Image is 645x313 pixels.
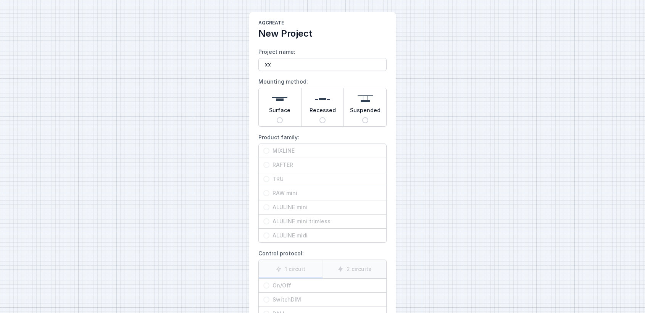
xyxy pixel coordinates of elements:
[269,106,290,117] span: Surface
[358,91,373,106] img: suspended.svg
[258,131,387,243] label: Product family:
[362,117,368,123] input: Suspended
[350,106,381,117] span: Suspended
[258,58,387,71] input: Project name:
[277,117,283,123] input: Surface
[315,91,330,106] img: recessed.svg
[272,91,287,106] img: surface.svg
[319,117,326,123] input: Recessed
[310,106,336,117] span: Recessed
[258,46,387,71] label: Project name:
[258,20,387,27] h1: AQcreate
[258,27,387,40] h2: New Project
[258,76,387,127] label: Mounting method:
